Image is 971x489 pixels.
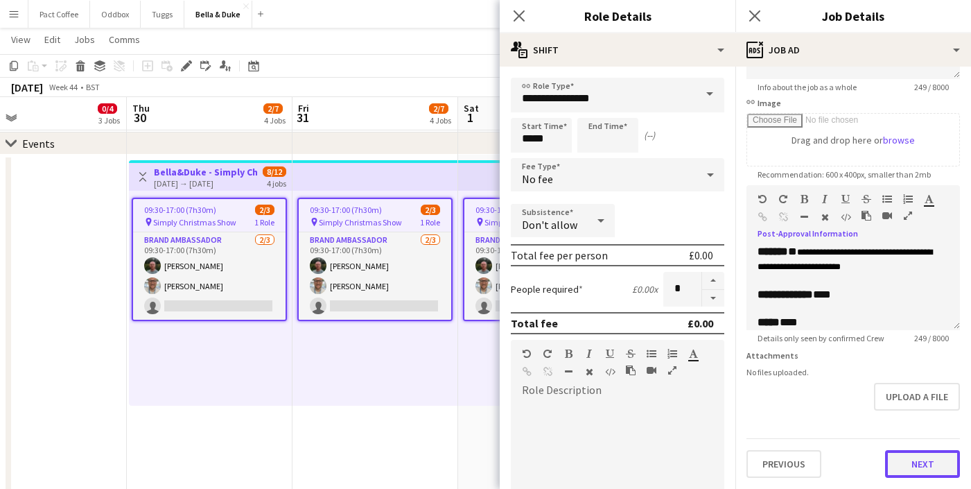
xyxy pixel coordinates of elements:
[903,82,960,92] span: 249 / 8000
[647,365,656,376] button: Insert video
[632,283,658,295] div: £0.00 x
[463,198,618,321] app-job-card: 09:30-17:00 (7h30m)2/3 Simply Christmas Show1 RoleBrand Ambassador2/309:30-17:00 (7h30m)[PERSON_N...
[511,316,558,330] div: Total fee
[11,80,43,94] div: [DATE]
[11,33,30,46] span: View
[778,194,788,205] button: Redo
[702,290,724,307] button: Decrease
[735,33,971,67] div: Job Ad
[667,365,677,376] button: Fullscreen
[522,348,532,359] button: Undo
[522,172,553,186] span: No fee
[22,137,55,151] div: Events
[882,194,892,205] button: Unordered List
[98,115,120,126] div: 3 Jobs
[885,450,960,478] button: Next
[429,103,448,114] span: 2/7
[153,217,236,228] span: Simply Christmas Show
[421,205,440,215] span: 2/3
[6,31,36,49] a: View
[254,217,274,228] span: 1 Role
[98,103,117,114] span: 0/4
[511,283,583,295] label: People required
[103,31,146,49] a: Comms
[924,194,934,205] button: Text Color
[841,194,850,205] button: Underline
[644,129,655,141] div: (--)
[874,383,960,411] button: Upload a file
[154,166,257,178] h3: Bella&Duke - Simply Christmas Show
[820,194,830,205] button: Italic
[799,212,809,223] button: Horizontal Line
[563,348,573,359] button: Bold
[543,348,552,359] button: Redo
[44,33,60,46] span: Edit
[69,31,100,49] a: Jobs
[820,212,830,223] button: Clear Formatting
[462,110,479,126] span: 1
[46,82,80,92] span: Week 44
[144,205,216,215] span: 09:30-17:00 (7h30m)
[563,366,573,377] button: Horizontal Line
[263,103,283,114] span: 2/7
[420,217,440,228] span: 1 Role
[841,212,850,223] button: HTML Code
[758,194,767,205] button: Undo
[39,31,66,49] a: Edit
[296,110,309,126] span: 31
[297,198,453,321] app-job-card: 09:30-17:00 (7h30m)2/3 Simply Christmas Show1 RoleBrand Ambassador2/309:30-17:00 (7h30m)[PERSON_N...
[109,33,140,46] span: Comms
[464,102,479,114] span: Sat
[626,365,636,376] button: Paste as plain text
[500,33,735,67] div: Shift
[267,177,286,189] div: 4 jobs
[484,217,568,228] span: Simply Christmas Show
[584,366,594,377] button: Clear Formatting
[511,248,608,262] div: Total fee per person
[702,272,724,290] button: Increase
[667,348,677,359] button: Ordered List
[605,366,615,377] button: HTML Code
[154,178,257,189] div: [DATE] → [DATE]
[903,210,913,221] button: Fullscreen
[746,82,868,92] span: Info about the job as a whole
[605,348,615,359] button: Underline
[264,115,286,126] div: 4 Jobs
[132,198,287,321] app-job-card: 09:30-17:00 (7h30m)2/3 Simply Christmas Show1 RoleBrand Ambassador2/309:30-17:00 (7h30m)[PERSON_N...
[647,348,656,359] button: Unordered List
[746,350,798,361] label: Attachments
[861,194,871,205] button: Strikethrough
[74,33,95,46] span: Jobs
[255,205,274,215] span: 2/3
[299,232,451,320] app-card-role: Brand Ambassador2/309:30-17:00 (7h30m)[PERSON_NAME][PERSON_NAME]
[86,82,100,92] div: BST
[132,102,150,114] span: Thu
[141,1,184,28] button: Tuggs
[430,115,451,126] div: 4 Jobs
[319,217,402,228] span: Simply Christmas Show
[464,232,617,320] app-card-role: Brand Ambassador2/309:30-17:00 (7h30m)[PERSON_NAME][PERSON_NAME]
[746,333,895,343] span: Details only seen by confirmed Crew
[500,7,735,25] h3: Role Details
[903,333,960,343] span: 249 / 8000
[263,166,286,177] span: 8/12
[689,248,713,262] div: £0.00
[735,7,971,25] h3: Job Details
[626,348,636,359] button: Strikethrough
[298,102,309,114] span: Fri
[184,1,252,28] button: Bella & Duke
[688,348,698,359] button: Text Color
[28,1,90,28] button: Pact Coffee
[90,1,141,28] button: Oddbox
[522,218,577,232] span: Don't allow
[130,110,150,126] span: 30
[746,169,942,180] span: Recommendation: 600 x 400px, smaller than 2mb
[475,205,548,215] span: 09:30-17:00 (7h30m)
[746,450,821,478] button: Previous
[903,194,913,205] button: Ordered List
[310,205,382,215] span: 09:30-17:00 (7h30m)
[861,210,871,221] button: Paste as plain text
